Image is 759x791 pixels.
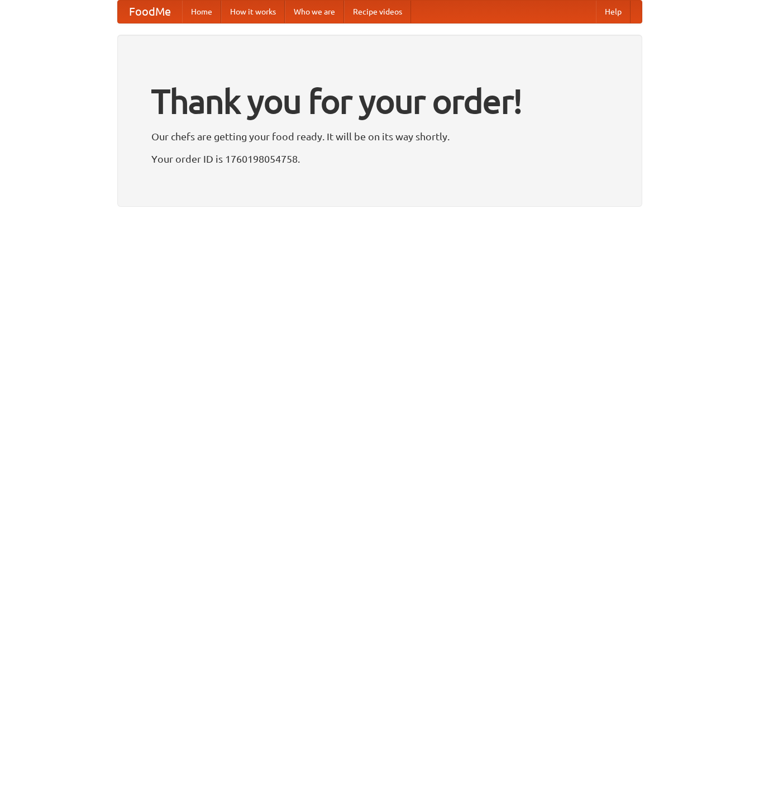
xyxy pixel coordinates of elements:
h1: Thank you for your order! [151,74,608,128]
a: How it works [221,1,285,23]
a: Home [182,1,221,23]
p: Our chefs are getting your food ready. It will be on its way shortly. [151,128,608,145]
a: Help [596,1,631,23]
a: Recipe videos [344,1,411,23]
p: Your order ID is 1760198054758. [151,150,608,167]
a: FoodMe [118,1,182,23]
a: Who we are [285,1,344,23]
